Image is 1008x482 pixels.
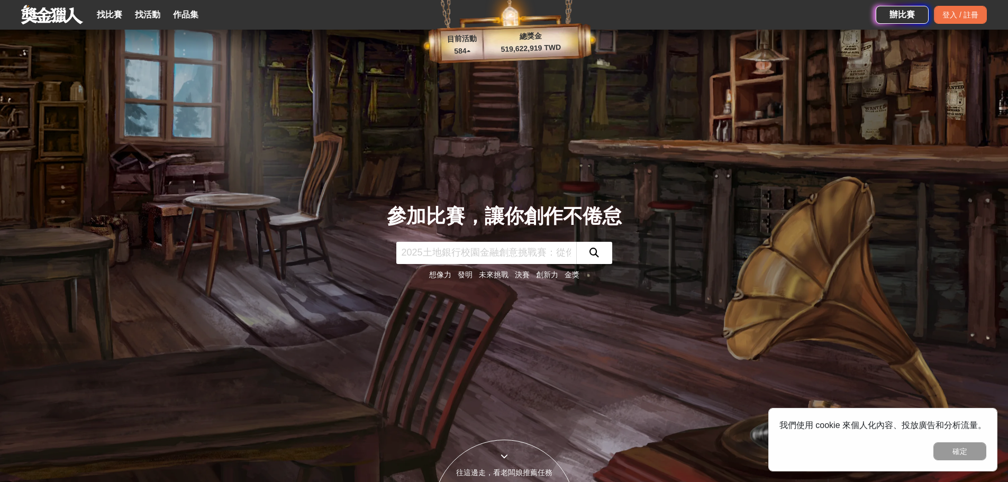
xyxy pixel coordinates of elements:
p: 總獎金 [483,29,578,43]
p: 519,622,919 TWD [483,41,579,56]
a: 發明 [458,270,473,279]
a: 決賽 [515,270,530,279]
span: 我們使用 cookie 來個人化內容、投放廣告和分析流量。 [779,421,986,430]
a: 未來挑戰 [479,270,508,279]
div: 往這邊走，看老闆娘推薦任務 [433,467,575,478]
a: 辦比賽 [876,6,929,24]
p: 目前活動 [440,33,483,46]
a: 找活動 [131,7,165,22]
a: 作品集 [169,7,203,22]
div: 登入 / 註冊 [934,6,987,24]
div: 參加比賽，讓你創作不倦怠 [387,202,622,231]
a: 想像力 [429,270,451,279]
input: 2025土地銀行校園金融創意挑戰賽：從你出發 開啟智慧金融新頁 [396,242,576,264]
a: 金獎 [565,270,579,279]
a: 創新力 [536,270,558,279]
button: 確定 [933,442,986,460]
p: 584 ▴ [441,45,484,58]
a: 找比賽 [93,7,126,22]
